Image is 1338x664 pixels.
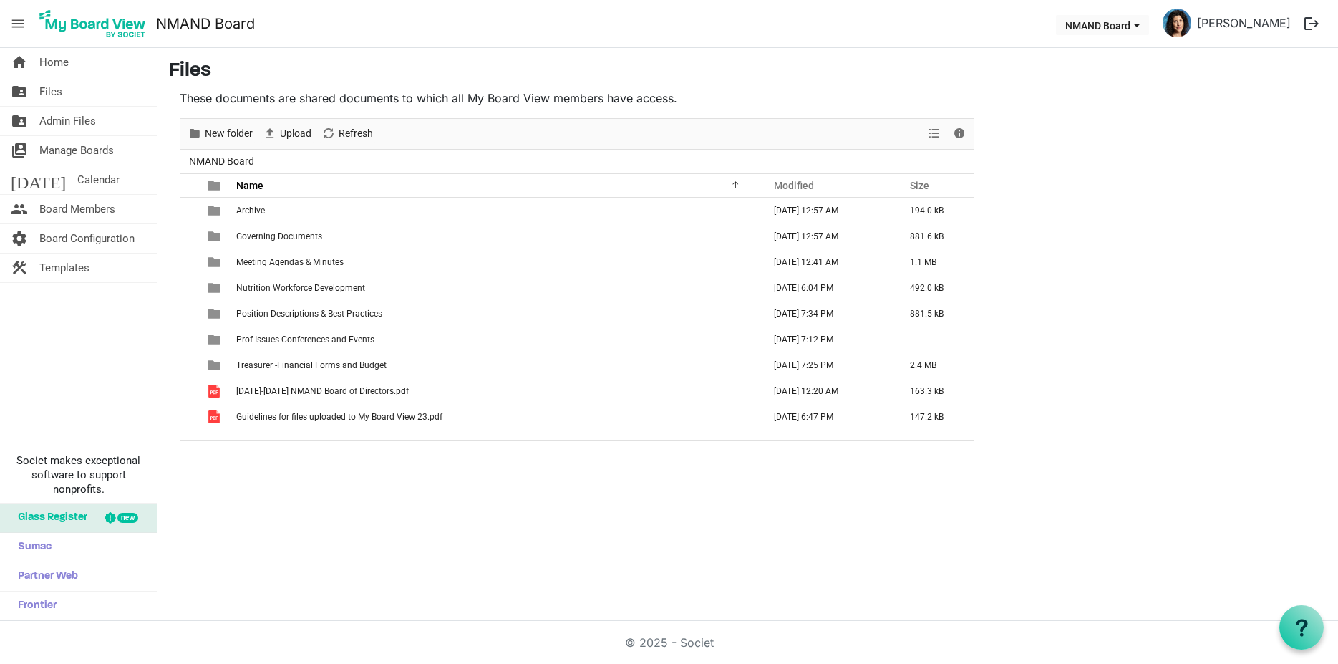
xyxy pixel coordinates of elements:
[232,198,759,223] td: Archive is template cell column header Name
[319,125,376,143] button: Refresh
[11,504,87,532] span: Glass Register
[180,198,199,223] td: checkbox
[199,404,232,430] td: is template cell column header type
[236,206,265,216] span: Archive
[895,404,974,430] td: 147.2 kB is template cell column header Size
[35,6,156,42] a: My Board View Logo
[199,301,232,327] td: is template cell column header type
[11,254,28,282] span: construction
[759,404,895,430] td: January 17, 2023 6:47 PM column header Modified
[923,119,947,149] div: View
[895,275,974,301] td: 492.0 kB is template cell column header Size
[11,195,28,223] span: people
[895,327,974,352] td: is template cell column header Size
[236,386,409,396] span: [DATE]-[DATE] NMAND Board of Directors.pdf
[183,119,258,149] div: New folder
[203,125,254,143] span: New folder
[11,533,52,562] span: Sumac
[35,6,150,42] img: My Board View Logo
[895,249,974,275] td: 1.1 MB is template cell column header Size
[625,635,714,650] a: © 2025 - Societ
[774,180,814,191] span: Modified
[39,107,96,135] span: Admin Files
[232,275,759,301] td: Nutrition Workforce Development is template cell column header Name
[236,231,322,241] span: Governing Documents
[199,223,232,249] td: is template cell column header type
[926,125,943,143] button: View dropdownbutton
[316,119,378,149] div: Refresh
[236,257,344,267] span: Meeting Agendas & Minutes
[39,77,62,106] span: Files
[1191,9,1296,37] a: [PERSON_NAME]
[39,48,69,77] span: Home
[180,90,974,107] p: These documents are shared documents to which all My Board View members have access.
[1163,9,1191,37] img: QZuDyFFEBvj2pmwEDN_yHRu0Bd01exR8a5we_cTXvNrppK4ea9cMjbX5QfC1t0NPKrn37bRtH4sXL7-us1AG0g_thumb.png
[232,249,759,275] td: Meeting Agendas & Minutes is template cell column header Name
[278,125,313,143] span: Upload
[180,301,199,327] td: checkbox
[199,327,232,352] td: is template cell column header type
[236,283,365,293] span: Nutrition Workforce Development
[895,301,974,327] td: 881.5 kB is template cell column header Size
[199,198,232,223] td: is template cell column header type
[117,513,138,523] div: new
[4,10,31,37] span: menu
[11,562,78,591] span: Partner Web
[910,180,929,191] span: Size
[199,378,232,404] td: is template cell column header type
[261,125,314,143] button: Upload
[759,223,895,249] td: June 10, 2025 12:57 AM column header Modified
[759,327,895,352] td: August 07, 2025 7:12 PM column header Modified
[232,327,759,352] td: Prof Issues-Conferences and Events is template cell column header Name
[232,301,759,327] td: Position Descriptions & Best Practices is template cell column header Name
[180,352,199,378] td: checkbox
[895,352,974,378] td: 2.4 MB is template cell column header Size
[232,404,759,430] td: Guidelines for files uploaded to My Board View 23.pdf is template cell column header Name
[180,275,199,301] td: checkbox
[11,592,57,620] span: Frontier
[236,335,374,345] span: Prof Issues-Conferences and Events
[169,59,1327,84] h3: Files
[232,378,759,404] td: 2025-2026 NMAND Board of Directors.pdf is template cell column header Name
[236,309,382,319] span: Position Descriptions & Best Practices
[180,404,199,430] td: checkbox
[337,125,374,143] span: Refresh
[236,180,263,191] span: Name
[759,249,895,275] td: June 10, 2025 12:41 AM column header Modified
[180,378,199,404] td: checkbox
[199,352,232,378] td: is template cell column header type
[236,360,387,370] span: Treasurer -Financial Forms and Budget
[11,224,28,253] span: settings
[39,254,89,282] span: Templates
[950,125,969,143] button: Details
[11,48,28,77] span: home
[39,224,135,253] span: Board Configuration
[11,77,28,106] span: folder_shared
[77,165,120,194] span: Calendar
[895,198,974,223] td: 194.0 kB is template cell column header Size
[759,198,895,223] td: June 10, 2025 12:57 AM column header Modified
[759,378,895,404] td: August 08, 2025 12:20 AM column header Modified
[156,9,255,38] a: NMAND Board
[895,378,974,404] td: 163.3 kB is template cell column header Size
[895,223,974,249] td: 881.6 kB is template cell column header Size
[232,352,759,378] td: Treasurer -Financial Forms and Budget is template cell column header Name
[759,352,895,378] td: August 07, 2025 7:25 PM column header Modified
[236,412,442,422] span: Guidelines for files uploaded to My Board View 23.pdf
[258,119,316,149] div: Upload
[11,165,66,194] span: [DATE]
[11,136,28,165] span: switch_account
[199,275,232,301] td: is template cell column header type
[185,125,256,143] button: New folder
[11,107,28,135] span: folder_shared
[180,327,199,352] td: checkbox
[759,301,895,327] td: August 07, 2025 7:34 PM column header Modified
[39,195,115,223] span: Board Members
[180,223,199,249] td: checkbox
[180,249,199,275] td: checkbox
[947,119,971,149] div: Details
[39,136,114,165] span: Manage Boards
[1056,15,1149,35] button: NMAND Board dropdownbutton
[6,453,150,496] span: Societ makes exceptional software to support nonprofits.
[759,275,895,301] td: January 12, 2023 6:04 PM column header Modified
